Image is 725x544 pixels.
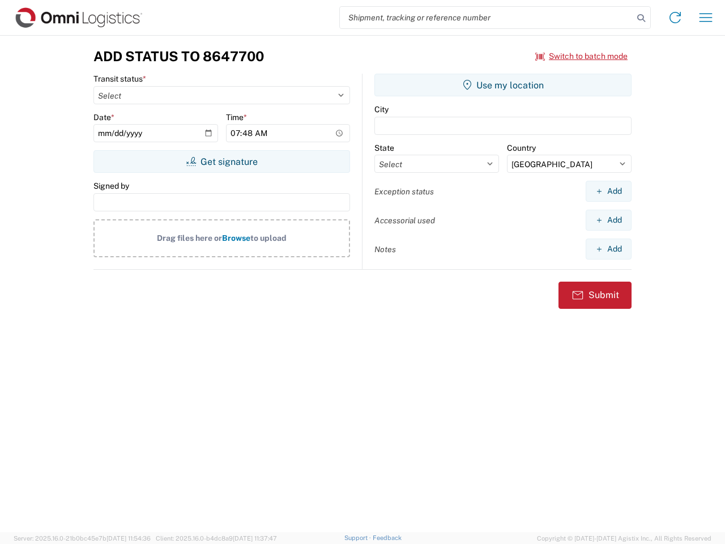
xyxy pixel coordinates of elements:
label: State [374,143,394,153]
a: Feedback [373,534,402,541]
label: Signed by [93,181,129,191]
span: [DATE] 11:37:47 [233,535,277,542]
label: Country [507,143,536,153]
span: to upload [250,233,287,243]
button: Add [586,239,632,260]
label: Notes [374,244,396,254]
label: Date [93,112,114,122]
span: Server: 2025.16.0-21b0bc45e7b [14,535,151,542]
span: [DATE] 11:54:36 [106,535,151,542]
span: Browse [222,233,250,243]
span: Drag files here or [157,233,222,243]
h3: Add Status to 8647700 [93,48,264,65]
button: Add [586,181,632,202]
button: Submit [558,282,632,309]
a: Support [344,534,373,541]
button: Add [586,210,632,231]
span: Client: 2025.16.0-b4dc8a9 [156,535,277,542]
button: Switch to batch mode [535,47,628,66]
button: Get signature [93,150,350,173]
button: Use my location [374,74,632,96]
label: City [374,104,389,114]
input: Shipment, tracking or reference number [340,7,633,28]
label: Exception status [374,186,434,197]
span: Copyright © [DATE]-[DATE] Agistix Inc., All Rights Reserved [537,533,711,543]
label: Accessorial used [374,215,435,226]
label: Transit status [93,74,146,84]
label: Time [226,112,247,122]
